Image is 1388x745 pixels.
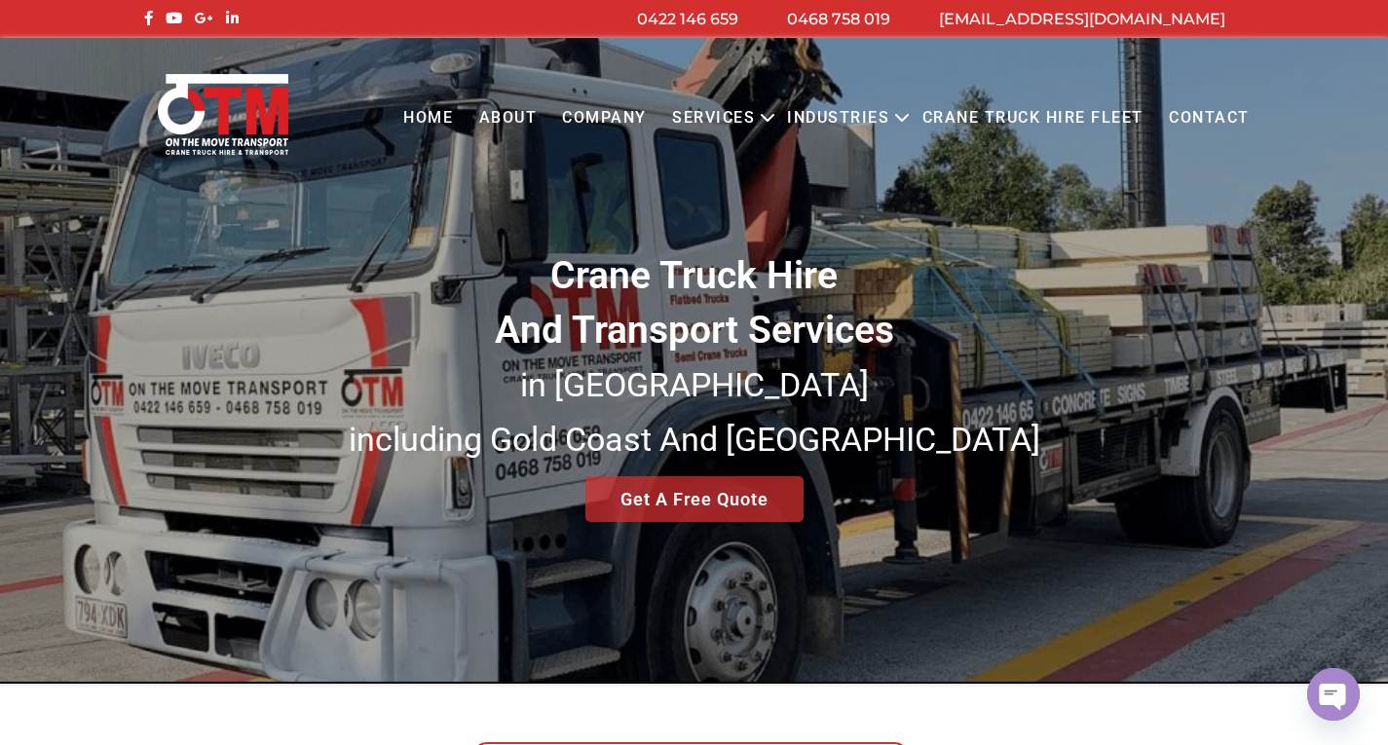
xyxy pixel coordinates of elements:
a: Crane Truck Hire Fleet [909,92,1155,145]
a: [EMAIL_ADDRESS][DOMAIN_NAME] [939,10,1225,28]
a: Get A Free Quote [585,476,804,522]
a: Contact [1156,92,1262,145]
a: 0422 146 659 [637,10,738,28]
small: in [GEOGRAPHIC_DATA] including Gold Coast And [GEOGRAPHIC_DATA] [349,365,1040,459]
a: About [466,92,549,145]
a: COMPANY [549,92,659,145]
a: Services [659,92,768,145]
a: 0468 758 019 [787,10,890,28]
a: Industries [774,92,902,145]
a: Home [391,92,466,145]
